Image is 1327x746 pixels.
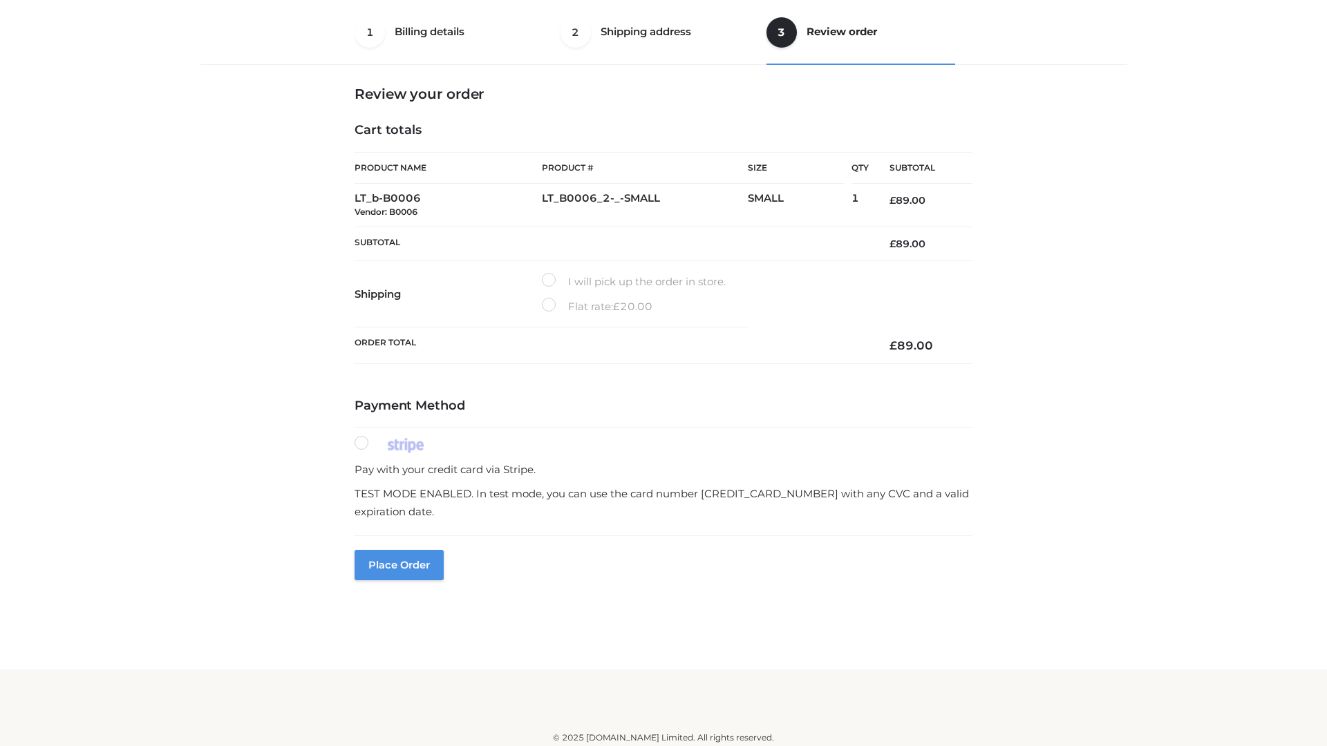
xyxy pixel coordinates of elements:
p: TEST MODE ENABLED. In test mode, you can use the card number [CREDIT_CARD_NUMBER] with any CVC an... [355,485,972,520]
span: £ [890,194,896,207]
div: © 2025 [DOMAIN_NAME] Limited. All rights reserved. [205,731,1122,745]
h4: Cart totals [355,123,972,138]
td: LT_B0006_2-_-SMALL [542,184,748,227]
button: Place order [355,550,444,580]
td: 1 [851,184,869,227]
span: £ [890,238,896,250]
th: Order Total [355,327,869,364]
th: Product Name [355,152,542,184]
p: Pay with your credit card via Stripe. [355,461,972,479]
th: Qty [851,152,869,184]
bdi: 89.00 [890,194,925,207]
bdi: 89.00 [890,238,925,250]
th: Size [748,153,845,184]
span: £ [890,338,897,352]
td: SMALL [748,184,851,227]
label: I will pick up the order in store. [542,273,726,291]
bdi: 20.00 [613,300,652,313]
span: £ [613,300,620,313]
th: Product # [542,152,748,184]
th: Subtotal [355,227,869,260]
bdi: 89.00 [890,338,933,352]
th: Shipping [355,261,542,327]
th: Subtotal [869,153,972,184]
label: Flat rate: [542,298,652,316]
h3: Review your order [355,86,972,102]
small: Vendor: B0006 [355,207,417,217]
h4: Payment Method [355,399,972,414]
td: LT_b-B0006 [355,184,542,227]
